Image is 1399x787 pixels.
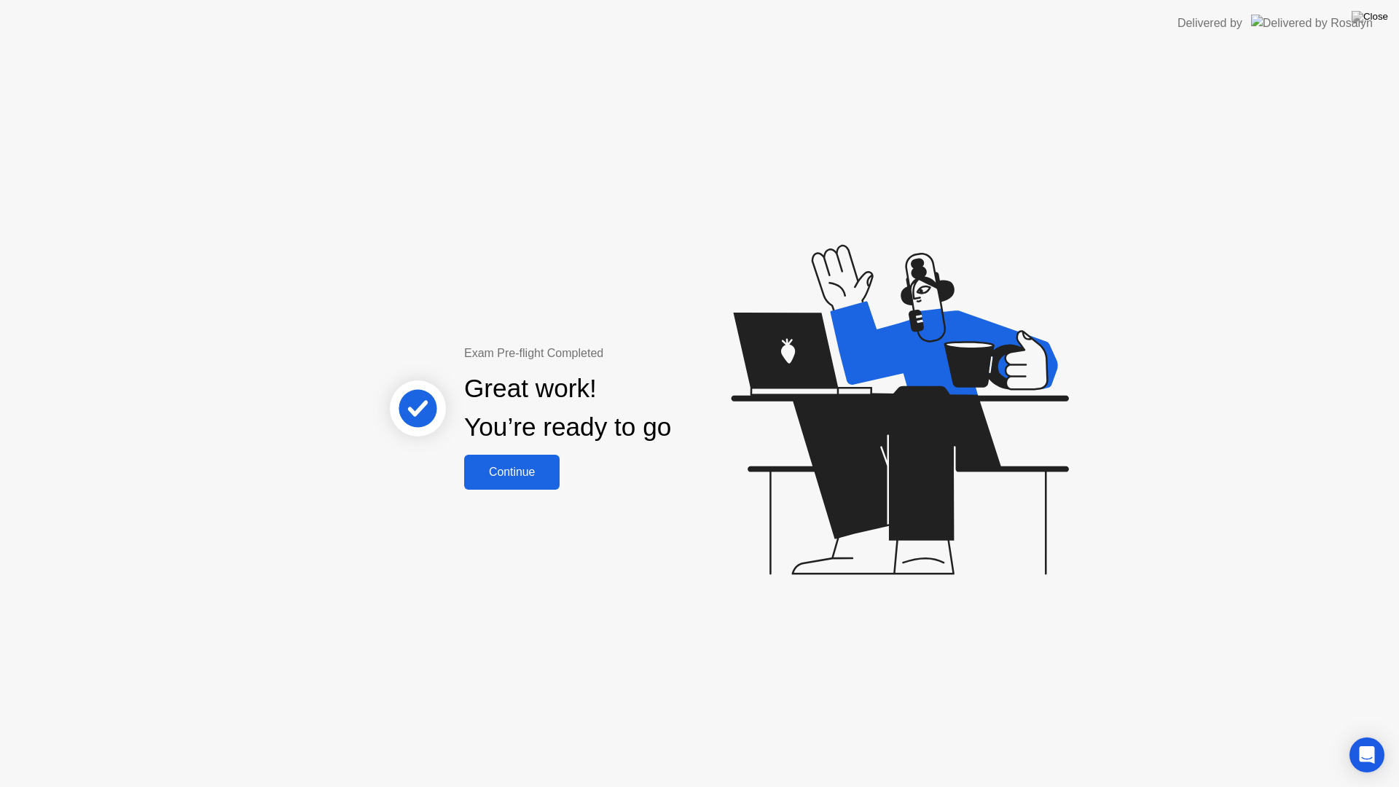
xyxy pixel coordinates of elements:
div: Open Intercom Messenger [1349,737,1384,772]
div: Great work! You’re ready to go [464,369,671,447]
img: Close [1352,11,1388,23]
div: Exam Pre-flight Completed [464,345,765,362]
div: Delivered by [1177,15,1242,32]
div: Continue [469,466,555,479]
button: Continue [464,455,560,490]
img: Delivered by Rosalyn [1251,15,1373,31]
